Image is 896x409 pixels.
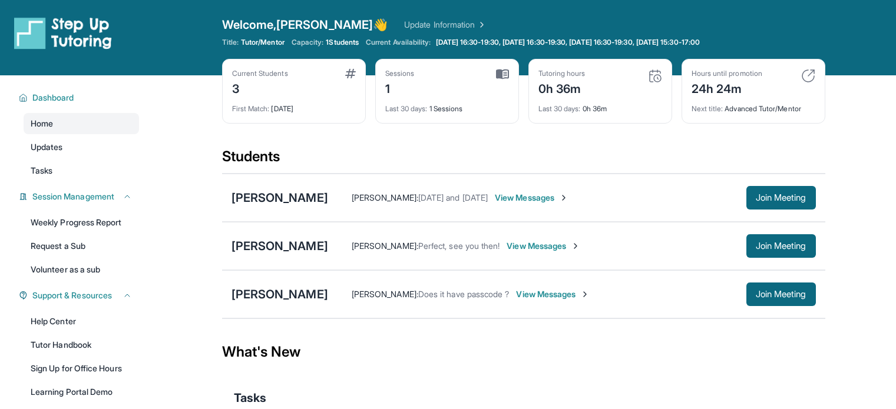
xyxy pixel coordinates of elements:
img: card [648,69,662,83]
div: 1 [385,78,415,97]
a: Request a Sub [24,235,139,257]
img: logo [14,16,112,49]
span: Capacity: [292,38,324,47]
span: Tasks [31,165,52,177]
span: Join Meeting [756,242,806,250]
span: Join Meeting [756,291,806,298]
span: Welcome, [PERSON_NAME] 👋 [222,16,388,33]
span: View Messages [516,288,590,300]
a: Updates [24,137,139,158]
span: Tasks [234,390,266,406]
a: Volunteer as a sub [24,259,139,280]
span: [DATE] 16:30-19:30, [DATE] 16:30-19:30, [DATE] 16:30-19:30, [DATE] 15:30-17:00 [436,38,700,47]
img: card [496,69,509,79]
div: [PERSON_NAME] [232,286,328,302]
button: Dashboard [28,92,132,104]
span: 1 Students [326,38,359,47]
button: Join Meeting [746,282,816,306]
button: Join Meeting [746,186,816,210]
button: Join Meeting [746,234,816,258]
span: Current Availability: [366,38,431,47]
div: [PERSON_NAME] [232,189,328,206]
img: card [801,69,815,83]
span: Support & Resources [32,290,112,301]
div: 0h 36m [538,78,586,97]
a: [DATE] 16:30-19:30, [DATE] 16:30-19:30, [DATE] 16:30-19:30, [DATE] 15:30-17:00 [434,38,702,47]
span: Updates [31,141,63,153]
div: 1 Sessions [385,97,509,114]
div: Hours until promotion [692,69,762,78]
div: [DATE] [232,97,356,114]
span: Title: [222,38,239,47]
a: Home [24,113,139,134]
div: 24h 24m [692,78,762,97]
div: Sessions [385,69,415,78]
div: Students [222,147,825,173]
span: First Match : [232,104,270,113]
span: Last 30 days : [538,104,581,113]
span: [PERSON_NAME] : [352,289,418,299]
img: Chevron-Right [580,290,590,299]
a: Help Center [24,311,139,332]
div: Advanced Tutor/Mentor [692,97,815,114]
img: Chevron Right [475,19,487,31]
a: Update Information [404,19,487,31]
img: Chevron-Right [559,193,568,202]
span: Dashboard [32,92,74,104]
span: [DATE] and [DATE] [418,192,488,202]
span: [PERSON_NAME] : [352,241,418,251]
span: Join Meeting [756,194,806,201]
span: [PERSON_NAME] : [352,192,418,202]
img: Chevron-Right [571,241,580,251]
div: [PERSON_NAME] [232,238,328,254]
img: card [345,69,356,78]
button: Support & Resources [28,290,132,301]
a: Sign Up for Office Hours [24,358,139,379]
span: Home [31,118,53,129]
div: 3 [232,78,288,97]
span: Tutor/Mentor [241,38,285,47]
a: Learning Portal Demo [24,381,139,403]
a: Weekly Progress Report [24,212,139,233]
div: Tutoring hours [538,69,586,78]
span: Next title : [692,104,723,113]
span: Last 30 days : [385,104,428,113]
div: 0h 36m [538,97,662,114]
a: Tutor Handbook [24,334,139,355]
div: Current Students [232,69,288,78]
a: Tasks [24,160,139,181]
span: Does it have passcode ? [418,289,510,299]
button: Session Management [28,191,132,202]
span: Perfect, see you then! [418,241,500,251]
span: View Messages [507,240,580,252]
span: Session Management [32,191,114,202]
div: What's New [222,326,825,378]
span: View Messages [495,192,568,204]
